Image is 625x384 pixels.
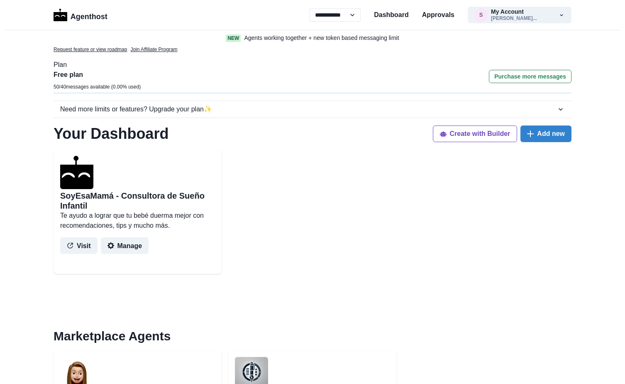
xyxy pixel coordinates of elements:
span: New [226,34,241,42]
button: Need more limits or features? Upgrade your plan✨ [54,101,571,118]
button: Create with Builder [433,126,518,142]
p: Free plan [54,70,141,80]
h2: Marketplace Agents [54,329,571,344]
img: Logo [54,9,67,21]
img: agenthostmascotdark.ico [60,156,93,189]
button: simon@soyesamama.comMy Account[PERSON_NAME]... [468,7,571,23]
button: Add new [520,126,571,142]
p: Te ayudo a lograr que tu bebé duerma mejor con recomendaciones, tips y mucho más. [60,211,215,231]
h1: Your Dashboard [54,125,168,143]
a: Approvals [422,10,454,20]
p: Agenthost [71,8,107,22]
a: Dashboard [374,10,409,20]
p: Plan [54,60,571,70]
a: Request feature or view roadmap [54,46,127,53]
p: Agents working together + new token based messaging limit [244,34,399,42]
a: Join Affiliate Program [130,46,177,53]
a: Purchase more messages [489,70,571,92]
button: Purchase more messages [489,70,571,83]
a: NewAgents working together + new token based messaging limit [208,34,417,42]
button: Visit [60,237,98,254]
a: LogoAgenthost [54,8,107,22]
button: Manage [101,237,149,254]
h2: SoyEsaMamá - Consultora de Sueño Infantil [60,191,215,211]
p: 50 / 40 messages available ( 0.00 % used) [54,83,141,91]
div: Need more limits or features? Upgrade your plan ✨ [60,104,557,114]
